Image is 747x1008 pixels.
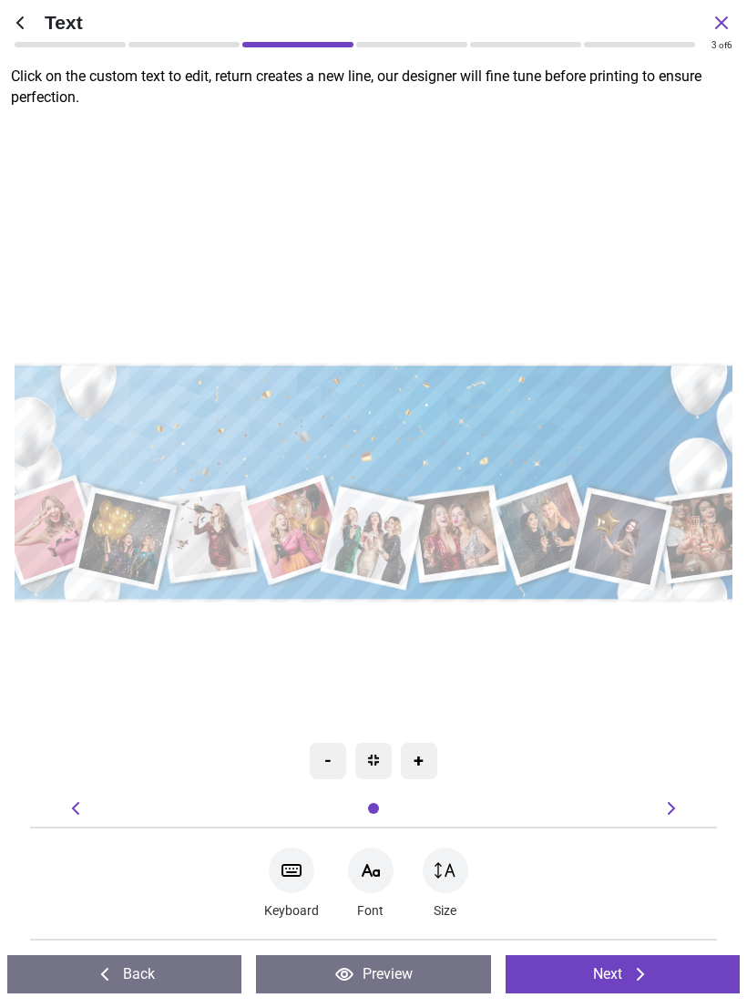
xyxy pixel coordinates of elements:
[401,743,437,779] div: +
[423,843,468,924] div: Size
[711,39,732,52] div: of 6
[310,743,346,779] div: -
[348,843,394,924] div: Font
[368,755,379,766] img: recenter
[264,843,319,924] div: Keyboard
[256,955,490,993] button: Preview
[11,67,747,108] p: Click on the custom text to edit, return creates a new line, our designer will fine tune before p...
[711,40,717,50] span: 3
[506,955,740,993] button: Next
[7,955,241,993] button: Back
[45,9,711,36] span: Text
